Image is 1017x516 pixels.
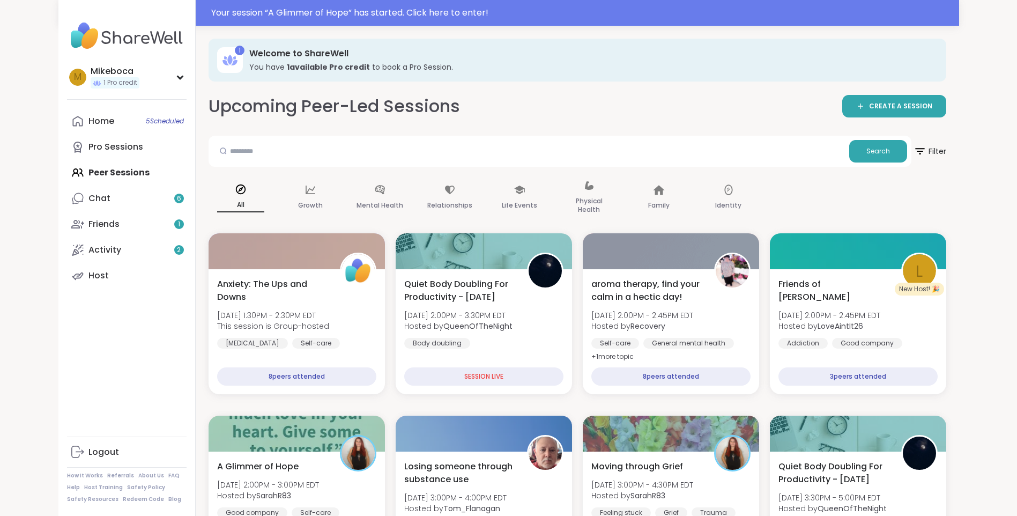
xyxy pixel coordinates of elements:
div: Addiction [778,338,828,349]
img: QueenOfTheNight [529,254,562,288]
a: Blog [168,496,181,503]
b: 1 available Pro credit [287,62,370,72]
div: Self-care [591,338,639,349]
b: QueenOfTheNight [443,321,513,331]
div: Friends [88,218,120,230]
a: Pro Sessions [67,134,187,160]
b: Tom_Flanagan [443,503,500,514]
span: Moving through Grief [591,460,683,473]
div: 1 [235,46,244,55]
p: Life Events [502,199,537,212]
h3: Welcome to ShareWell [249,48,931,60]
div: Host [88,270,109,282]
div: 8 peers attended [591,367,751,386]
span: 2 [177,246,181,255]
b: QueenOfTheNight [818,503,887,514]
a: Chat6 [67,186,187,211]
span: Friends of [PERSON_NAME] [778,278,889,304]
img: QueenOfTheNight [903,437,936,470]
img: Tom_Flanagan [529,437,562,470]
div: Chat [88,193,110,204]
div: New Host! 🎉 [895,283,944,296]
span: [DATE] 3:00PM - 4:00PM EDT [404,492,507,503]
a: Referrals [107,472,134,480]
b: SarahR83 [256,490,291,501]
p: Physical Health [566,195,613,216]
button: Filter [914,136,946,167]
div: 8 peers attended [217,367,376,386]
div: Activity [88,244,121,256]
span: Hosted by [591,490,693,501]
span: This session is Group-hosted [217,321,329,331]
span: [DATE] 3:00PM - 4:30PM EDT [591,480,693,490]
p: Mental Health [357,199,403,212]
img: ShareWell [342,254,375,288]
img: ShareWell Nav Logo [67,17,187,55]
a: Activity2 [67,237,187,263]
span: [DATE] 2:00PM - 2:45PM EDT [778,310,880,321]
p: Identity [715,199,741,212]
a: Safety Resources [67,496,118,503]
div: SESSION LIVE [404,367,563,386]
h3: You have to book a Pro Session. [249,62,931,72]
p: Family [648,199,670,212]
img: Recovery [716,254,749,288]
span: Hosted by [217,490,319,501]
a: CREATE A SESSION [842,95,946,117]
a: Logout [67,439,187,465]
button: Search [849,140,907,163]
span: 5 Scheduled [146,117,184,126]
span: Hosted by [778,321,880,331]
span: aroma therapy, find your calm in a hectic day! [591,278,702,304]
span: Quiet Body Doubling For Productivity - [DATE] [404,278,515,304]
span: Hosted by [778,503,887,514]
span: Search [866,146,890,156]
span: [DATE] 1:30PM - 2:30PM EDT [217,310,329,321]
span: Hosted by [591,321,693,331]
span: [DATE] 3:30PM - 5:00PM EDT [778,492,887,503]
span: Quiet Body Doubling For Productivity - [DATE] [778,460,889,486]
div: Your session “ A Glimmer of Hope ” has started. Click here to enter! [211,6,953,19]
img: SarahR83 [342,437,375,470]
div: Self-care [292,338,340,349]
b: SarahR83 [630,490,665,501]
span: [DATE] 2:00PM - 3:00PM EDT [217,480,319,490]
span: [DATE] 2:00PM - 3:30PM EDT [404,310,513,321]
div: Pro Sessions [88,141,143,153]
div: Good company [832,338,902,349]
a: Host [67,263,187,289]
span: L [916,259,923,284]
b: Recovery [630,321,665,331]
a: Home5Scheduled [67,108,187,134]
p: All [217,198,264,212]
span: A Glimmer of Hope [217,460,299,473]
div: Logout [88,446,119,458]
a: Safety Policy [127,484,165,491]
a: How It Works [67,472,103,480]
a: About Us [138,472,164,480]
span: 1 Pro credit [103,78,137,87]
a: Host Training [84,484,123,491]
p: Relationships [427,199,472,212]
span: M [74,70,81,84]
div: [MEDICAL_DATA] [217,338,288,349]
span: CREATE A SESSION [869,102,932,111]
div: Home [88,115,114,127]
div: 3 peers attended [778,367,938,386]
span: Filter [914,138,946,164]
div: General mental health [643,338,734,349]
span: Losing someone through substance use [404,460,515,486]
span: 6 [177,194,181,203]
a: Help [67,484,80,491]
div: Mikeboca [91,65,139,77]
span: Anxiety: The Ups and Downs [217,278,328,304]
h2: Upcoming Peer-Led Sessions [209,94,460,119]
b: LoveAintIt26 [818,321,863,331]
a: FAQ [168,472,180,480]
a: Redeem Code [123,496,164,503]
span: Hosted by [404,503,507,514]
div: Body doubling [404,338,470,349]
a: Friends1 [67,211,187,237]
p: Growth [298,199,323,212]
span: [DATE] 2:00PM - 2:45PM EDT [591,310,693,321]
